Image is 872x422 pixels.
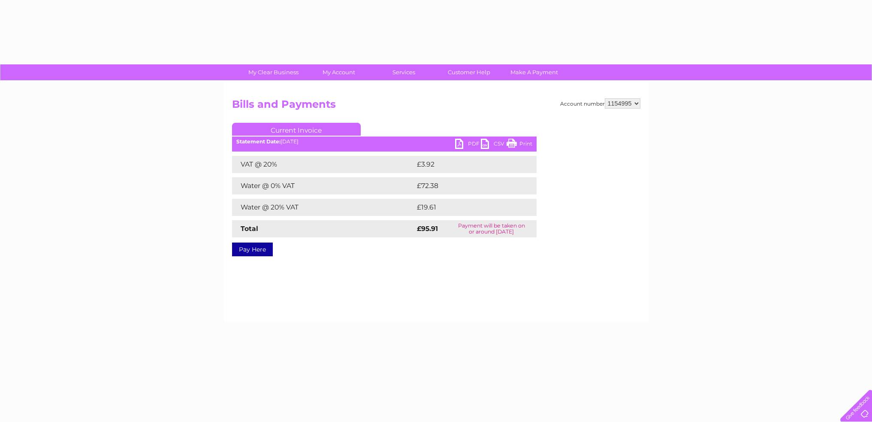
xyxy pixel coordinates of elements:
[417,225,438,233] strong: £95.91
[303,64,374,80] a: My Account
[499,64,570,80] a: Make A Payment
[447,220,537,237] td: Payment will be taken on or around [DATE]
[236,138,281,145] b: Statement Date:
[232,156,415,173] td: VAT @ 20%
[232,199,415,216] td: Water @ 20% VAT
[241,225,258,233] strong: Total
[560,98,640,109] div: Account number
[455,139,481,151] a: PDF
[415,156,516,173] td: £3.92
[368,64,439,80] a: Services
[232,139,537,145] div: [DATE]
[507,139,532,151] a: Print
[232,98,640,115] h2: Bills and Payments
[415,199,518,216] td: £19.61
[232,243,273,256] a: Pay Here
[415,177,519,194] td: £72.38
[238,64,309,80] a: My Clear Business
[232,123,361,136] a: Current Invoice
[481,139,507,151] a: CSV
[434,64,504,80] a: Customer Help
[232,177,415,194] td: Water @ 0% VAT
